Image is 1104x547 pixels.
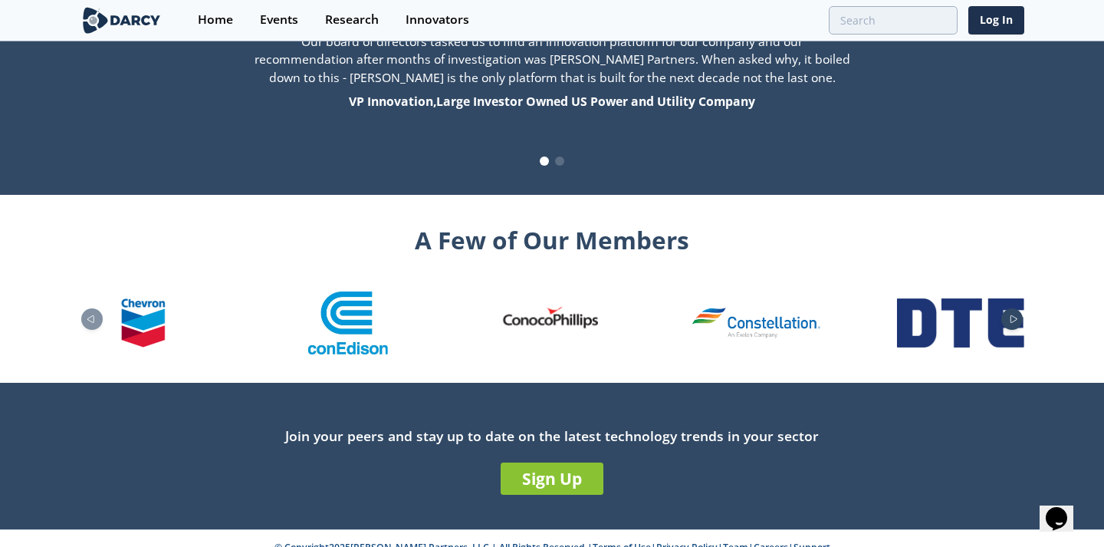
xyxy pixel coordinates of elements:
img: chevron.com.png [105,285,182,361]
img: logo-wide.svg [80,7,163,34]
div: Our board of directors tasked us to find an innovation platform for our company and our recommend... [198,33,906,111]
a: Sign Up [501,463,603,495]
div: 11 / 26 [488,292,616,354]
div: 13 / 26 [896,298,1024,348]
div: 2 / 4 [198,33,906,111]
img: 1616509367060-DTE.png [896,298,1024,348]
div: Research [325,14,379,26]
img: 1616516254073-ConEd.jpg [308,292,388,354]
img: conocophillips.com-final.png [495,292,609,354]
div: Innovators [406,14,469,26]
div: Events [260,14,298,26]
input: Advanced Search [829,6,958,35]
img: 1616533885400-Constellation.png [692,308,820,338]
div: Next slide [1001,308,1023,330]
div: Home [198,14,233,26]
div: 10 / 26 [284,292,411,354]
a: Log In [968,6,1024,35]
div: 9 / 26 [80,285,207,361]
div: Previous slide [81,308,103,330]
div: 12 / 26 [692,308,820,338]
div: VP Innovation , Large Investor Owned US Power and Utility Company [251,93,853,111]
iframe: chat widget [1040,486,1089,532]
div: A Few of Our Members [80,216,1024,258]
div: Join your peers and stay up to date on the latest technology trends in your sector [80,426,1024,446]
